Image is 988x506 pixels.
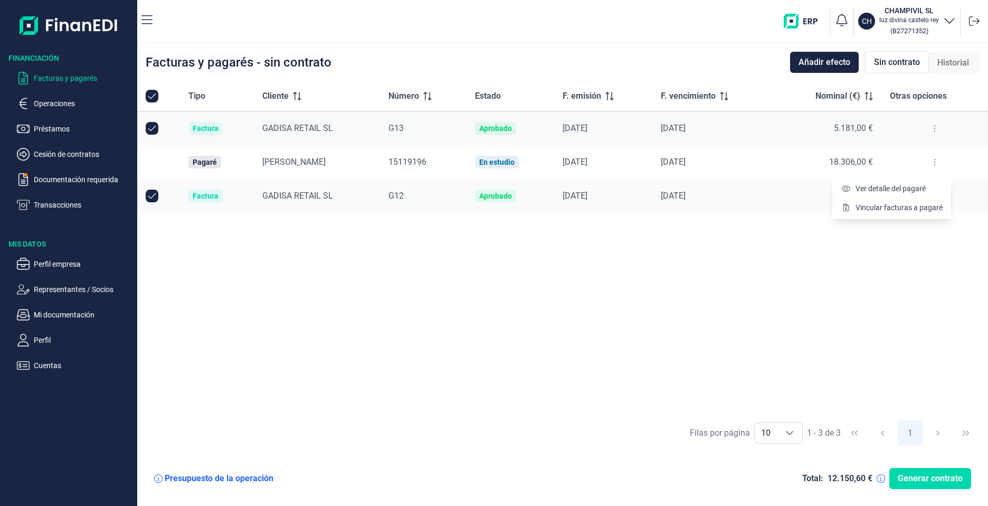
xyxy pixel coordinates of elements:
div: [DATE] [563,157,644,167]
span: Nominal (€) [815,90,860,102]
span: 1 - 3 de 3 [807,429,841,437]
span: Vincular facturas a pagaré [856,202,943,213]
span: Cliente [262,90,289,102]
div: Sin contrato [865,51,929,73]
div: Facturas y pagarés - sin contrato [146,56,331,69]
span: Historial [937,57,969,69]
span: G13 [388,123,404,133]
span: 18.306,00 € [829,157,873,167]
div: Aprobado [479,124,512,133]
span: GADISA RETAIL SL [262,123,333,133]
span: G12 [388,191,404,201]
div: All items selected [146,90,158,102]
span: [PERSON_NAME] [262,157,326,167]
span: Estado [475,90,501,102]
button: Añadir efecto [790,52,859,73]
span: GADISA RETAIL SL [262,191,333,201]
button: Operaciones [17,97,133,110]
div: Choose [777,423,802,443]
h3: CHAMPIVIL SL [879,5,939,16]
button: Mi documentación [17,308,133,321]
span: Número [388,90,419,102]
a: Ver detalle del pagaré [841,183,926,194]
span: Generar contrato [898,472,963,485]
div: Presupuesto de la operación [165,473,273,484]
span: F. emisión [563,90,601,102]
p: Facturas y pagarés [34,72,133,85]
p: Préstamos [34,123,133,135]
p: Representantes / Socios [34,283,133,296]
button: Cesión de contratos [17,148,133,161]
div: [DATE] [563,191,644,201]
p: Documentación requerida [34,173,133,186]
button: Cuentas [17,359,133,372]
p: luz divina castelo rey [879,16,939,24]
span: 15119196 [388,157,426,167]
span: Ver detalle del pagaré [856,183,926,194]
div: [DATE] [661,123,766,134]
div: [DATE] [661,191,766,201]
button: Generar contrato [889,468,971,489]
p: Cuentas [34,359,133,372]
div: Total: [802,473,823,484]
button: Perfil empresa [17,258,133,270]
button: Representantes / Socios [17,283,133,296]
div: En estudio [479,158,515,166]
div: Row Unselected null [146,122,158,135]
div: 12.150,60 € [828,473,872,484]
button: Next Page [925,420,951,446]
div: [DATE] [661,157,766,167]
p: Operaciones [34,97,133,110]
div: Filas por página [690,427,750,439]
span: F. vencimiento [661,90,716,102]
div: Factura [193,124,218,133]
span: Otras opciones [890,90,947,102]
li: Ver detalle del pagaré [832,179,951,198]
button: First Page [842,420,867,446]
div: Aprobado [479,192,512,200]
p: Mi documentación [34,308,133,321]
button: Previous Page [870,420,895,446]
span: 5.181,00 € [834,123,873,133]
p: Cesión de contratos [34,148,133,161]
p: Transacciones [34,199,133,211]
button: Documentación requerida [17,173,133,186]
button: Perfil [17,334,133,346]
div: Pagaré [193,158,217,166]
span: Añadir efecto [799,56,850,69]
span: Sin contrato [874,56,920,69]
div: Historial [929,52,977,73]
button: Transacciones [17,199,133,211]
button: Préstamos [17,123,133,135]
a: Vincular facturas a pagaré [841,202,943,213]
button: Facturas y pagarés [17,72,133,85]
div: [DATE] [563,123,644,134]
span: 10 [755,423,777,443]
span: Tipo [188,90,205,102]
small: Copiar cif [890,27,928,35]
p: Perfil [34,334,133,346]
p: Perfil empresa [34,258,133,270]
button: Last Page [953,420,978,446]
button: Page 1 [898,420,923,446]
div: Row Unselected null [146,190,158,202]
li: Vincular facturas a pagaré [832,198,951,217]
img: erp [784,14,825,29]
button: CHCHAMPIVIL SLluz divina castelo rey(B27271352) [858,5,956,37]
div: Factura [193,192,218,200]
img: Logo de aplicación [20,8,118,42]
p: CH [862,16,872,26]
